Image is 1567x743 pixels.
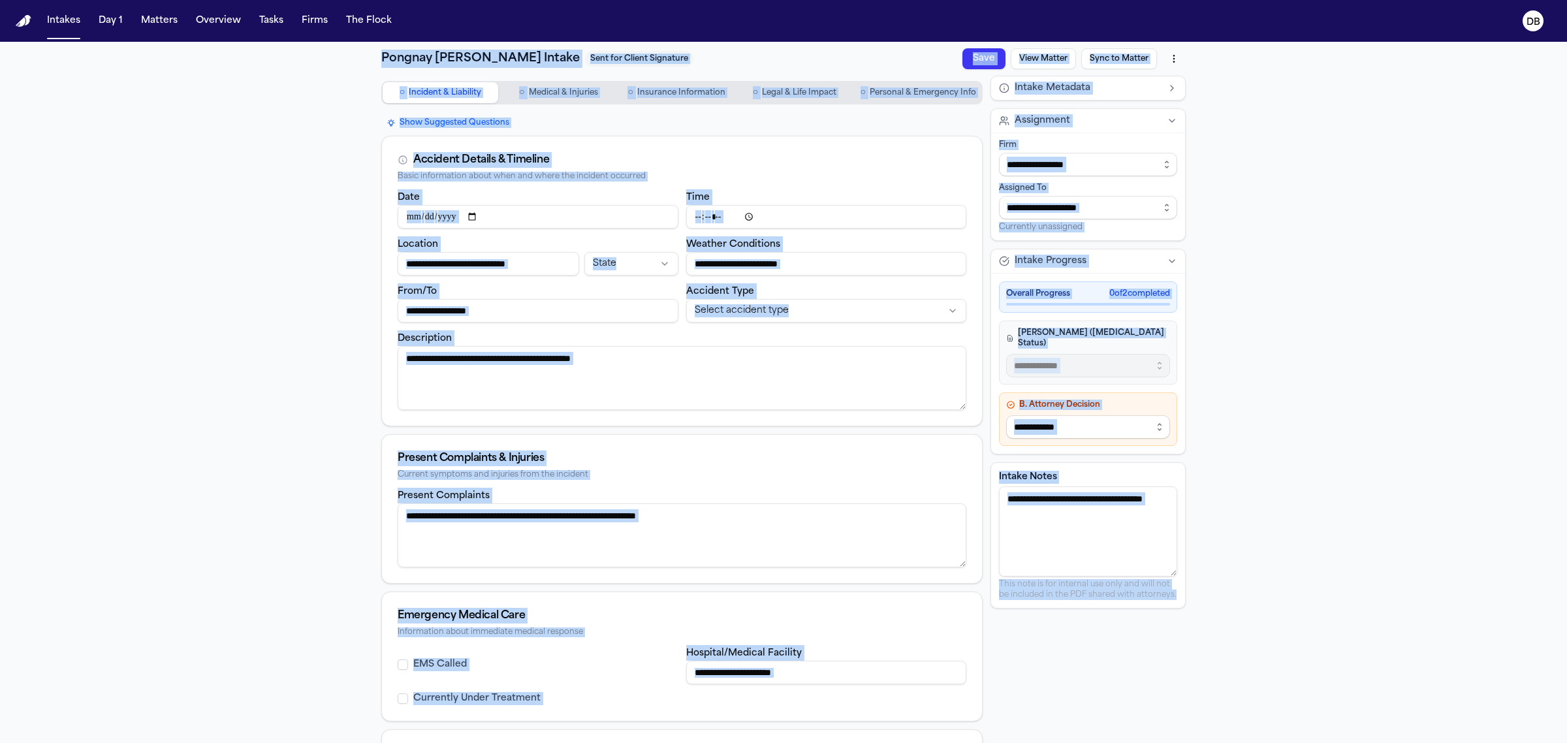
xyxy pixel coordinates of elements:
[999,486,1177,577] textarea: Intake notes
[501,82,616,103] button: Go to Medical & Injuries
[254,9,289,33] button: Tasks
[1015,255,1086,268] span: Intake Progress
[398,334,452,343] label: Description
[991,249,1185,273] button: Intake Progress
[383,82,498,103] button: Go to Incident & Liability
[341,9,397,33] button: The Flock
[1015,82,1090,95] span: Intake Metadata
[398,346,966,410] textarea: Incident description
[1109,289,1170,299] span: 0 of 2 completed
[398,287,437,296] label: From/To
[398,205,678,229] input: Incident date
[999,471,1177,484] label: Intake Notes
[686,287,754,296] label: Accident Type
[398,252,579,276] input: Incident location
[413,692,541,705] label: Currently Under Treatment
[398,627,966,637] div: Information about immediate medical response
[1006,289,1070,299] span: Overall Progress
[398,451,966,466] div: Present Complaints & Injuries
[686,252,967,276] input: Weather conditions
[686,240,780,249] label: Weather Conditions
[398,240,438,249] label: Location
[381,115,514,131] button: Show Suggested Questions
[999,140,1177,150] div: Firm
[400,86,405,99] span: ○
[398,608,966,624] div: Emergency Medical Care
[1006,400,1170,410] h4: B. Attorney Decision
[413,152,549,168] div: Accident Details & Timeline
[93,9,128,33] button: Day 1
[529,87,598,98] span: Medical & Injuries
[999,196,1177,219] input: Assign to staff member
[991,109,1185,133] button: Assignment
[398,503,966,567] textarea: Present complaints
[16,15,31,27] a: Home
[962,48,1005,69] button: Save
[136,9,183,33] button: Matters
[999,222,1083,232] span: Currently unassigned
[296,9,333,33] button: Firms
[855,82,981,103] button: Go to Personal & Emergency Info
[1011,48,1076,69] button: View Matter
[861,86,866,99] span: ○
[584,252,678,276] button: Incident state
[398,299,678,323] input: From/To destination
[413,658,467,671] label: EMS Called
[686,193,710,202] label: Time
[398,172,966,182] div: Basic information about when and where the incident occurred
[42,9,86,33] button: Intakes
[762,87,836,98] span: Legal & Life Impact
[999,579,1177,600] p: This note is for internal use only and will not be included in the PDF shared with attorneys.
[1015,114,1070,127] span: Assignment
[381,50,580,68] h1: Pongnay [PERSON_NAME] Intake
[686,205,967,229] input: Incident time
[1081,48,1157,69] button: Sync to Matter
[1162,47,1186,71] button: More actions
[753,86,758,99] span: ○
[191,9,246,33] button: Overview
[686,661,967,684] input: Hospital or medical facility
[627,86,633,99] span: ○
[409,87,481,98] span: Incident & Liability
[16,15,31,27] img: Finch Logo
[398,491,490,501] label: Present Complaints
[737,82,853,103] button: Go to Legal & Life Impact
[870,87,976,98] span: Personal & Emergency Info
[519,86,524,99] span: ○
[585,51,693,67] span: Sent for Client Signature
[398,193,420,202] label: Date
[1006,328,1170,349] h4: [PERSON_NAME] ([MEDICAL_DATA] Status)
[999,153,1177,176] input: Select firm
[991,76,1185,100] button: Intake Metadata
[686,648,802,658] label: Hospital/Medical Facility
[619,82,735,103] button: Go to Insurance Information
[999,183,1177,193] div: Assigned To
[398,470,966,480] div: Current symptoms and injuries from the incident
[637,87,725,98] span: Insurance Information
